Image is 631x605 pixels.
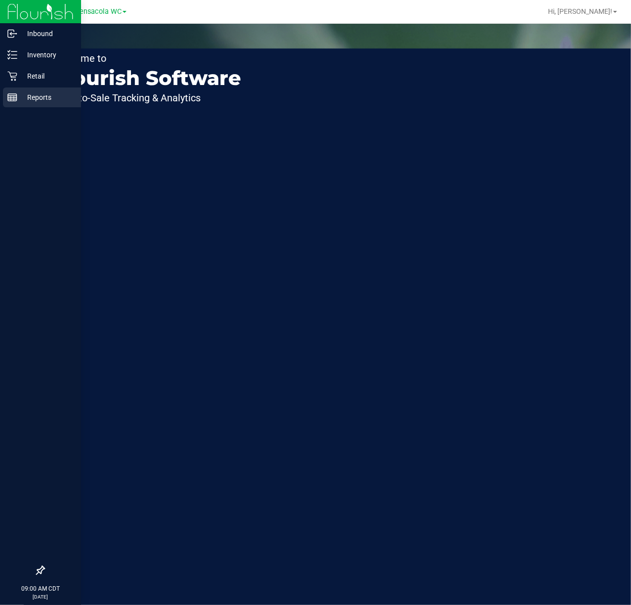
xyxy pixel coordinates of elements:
p: Reports [17,91,77,103]
p: Seed-to-Sale Tracking & Analytics [53,93,241,103]
p: Retail [17,70,77,82]
span: Hi, [PERSON_NAME]! [548,7,612,15]
p: [DATE] [4,593,77,601]
p: Inventory [17,49,77,61]
p: Inbound [17,28,77,40]
inline-svg: Retail [7,71,17,81]
span: Pensacola WC [75,7,122,16]
inline-svg: Reports [7,92,17,102]
p: 09:00 AM CDT [4,584,77,593]
p: Welcome to [53,53,241,63]
inline-svg: Inventory [7,50,17,60]
inline-svg: Inbound [7,29,17,39]
p: Flourish Software [53,68,241,88]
